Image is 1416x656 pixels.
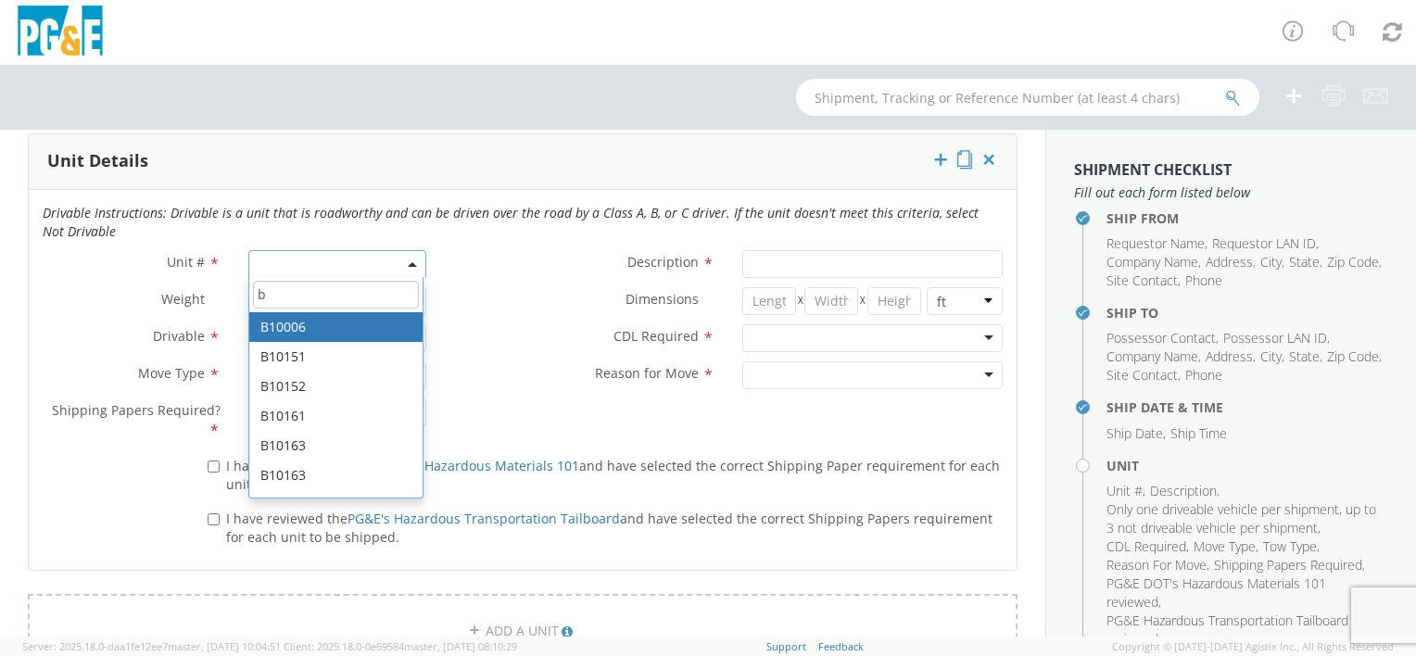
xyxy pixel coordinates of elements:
[226,510,992,546] span: I have reviewed the and have selected the correct Shipping Papers requirement for each unit to be...
[818,639,864,653] a: Feedback
[1185,366,1222,384] span: Phone
[1106,459,1388,473] h4: Unit
[1206,347,1253,365] span: Address
[613,327,699,345] span: CDL Required
[249,401,423,431] li: B10161
[1106,306,1388,320] h4: Ship To
[1106,253,1201,271] li: ,
[1327,253,1379,271] span: Zip Code
[1106,556,1207,574] span: Reason For Move
[1106,329,1216,347] span: Possessor Contact
[1106,347,1201,366] li: ,
[796,79,1259,116] input: Shipment, Tracking or Reference Number (at least 4 chars)
[348,510,620,527] a: PG&E's Hazardous Transportation Tailboard
[1106,329,1219,347] li: ,
[208,460,220,473] input: I have reviewed thePG&E DOT's Hazardous Materials 101and have selected the correct Shipping Paper...
[1106,537,1186,555] span: CDL Required
[1289,253,1320,271] span: State
[804,287,858,315] input: Width
[1260,347,1282,365] span: City
[1214,556,1362,574] span: Shipping Papers Required
[1223,329,1330,347] li: ,
[626,290,699,308] span: Dimensions
[1106,482,1145,500] li: ,
[249,342,423,372] li: B10151
[1106,500,1384,537] li: ,
[1106,253,1198,271] span: Company Name
[1074,183,1388,202] span: Fill out each form listed below
[858,287,867,315] span: X
[595,364,699,382] span: Reason for Move
[1106,500,1376,536] span: Only one driveable vehicle per shipment, up to 3 not driveable vehicle per shipment
[1206,347,1256,366] li: ,
[167,253,205,271] span: Unit #
[1106,271,1181,290] li: ,
[1289,347,1320,365] span: State
[742,287,796,315] input: Length
[766,639,806,653] a: Support
[1194,537,1256,555] span: Move Type
[249,490,423,520] li: B10164
[1194,537,1258,556] li: ,
[1106,271,1178,289] span: Site Contact
[1106,482,1143,499] span: Unit #
[1106,234,1207,253] li: ,
[1327,347,1382,366] li: ,
[22,639,281,653] span: Server: 2025.18.0-daa1fe12ee7
[1106,424,1166,443] li: ,
[1106,574,1384,612] li: ,
[1289,347,1322,366] li: ,
[14,6,107,60] img: pge-logo-06675f144f4cfa6a6814.png
[1327,253,1382,271] li: ,
[249,431,423,460] li: B10163
[1263,537,1317,555] span: Tow Type
[284,639,517,653] span: Client: 2025.18.0-0e69584
[43,204,979,240] i: Drivable Instructions: Drivable is a unit that is roadworthy and can be driven over the road by a...
[867,287,921,315] input: Height
[1106,366,1181,385] li: ,
[249,372,423,401] li: B10152
[1106,574,1326,611] span: PG&E DOT's Hazardous Materials 101 reviewed
[627,253,699,271] span: Description
[796,287,805,315] span: X
[249,460,423,490] li: B10163
[1106,556,1209,574] li: ,
[161,290,205,308] span: Weight
[1212,234,1319,253] li: ,
[1260,253,1284,271] li: ,
[249,312,423,342] li: B10006
[1185,271,1222,289] span: Phone
[1106,424,1163,442] span: Ship Date
[1212,234,1316,252] span: Requestor LAN ID
[208,513,220,525] input: I have reviewed thePG&E's Hazardous Transportation Tailboardand have selected the correct Shippin...
[1206,253,1253,271] span: Address
[1260,253,1282,271] span: City
[1106,612,1348,648] span: PG&E Hazardous Transportation Tailboard reviewed
[1150,482,1220,500] li: ,
[138,364,205,382] span: Move Type
[1106,366,1178,384] span: Site Contact
[1206,253,1256,271] li: ,
[1170,424,1227,442] span: Ship Time
[47,152,148,170] h3: Unit Details
[1106,612,1384,649] li: ,
[1327,347,1379,365] span: Zip Code
[1223,329,1327,347] span: Possessor LAN ID
[1112,639,1394,654] span: Copyright © [DATE]-[DATE] Agistix Inc., All Rights Reserved
[52,401,221,419] span: Shipping Papers Required?
[1260,347,1284,366] li: ,
[348,457,579,474] a: PG&E DOT's Hazardous Materials 101
[226,457,1000,493] span: I have reviewed the and have selected the correct Shipping Paper requirement for each unit to be ...
[1289,253,1322,271] li: ,
[1150,482,1217,499] span: Description
[1106,537,1189,556] li: ,
[404,639,517,653] span: master, [DATE] 08:10:29
[1074,159,1232,180] strong: Shipment Checklist
[1106,211,1388,225] h4: Ship From
[1214,556,1365,574] li: ,
[1106,400,1388,414] h4: Ship Date & Time
[1263,537,1320,556] li: ,
[1106,347,1198,365] span: Company Name
[153,327,205,345] span: Drivable
[168,639,281,653] span: master, [DATE] 10:04:51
